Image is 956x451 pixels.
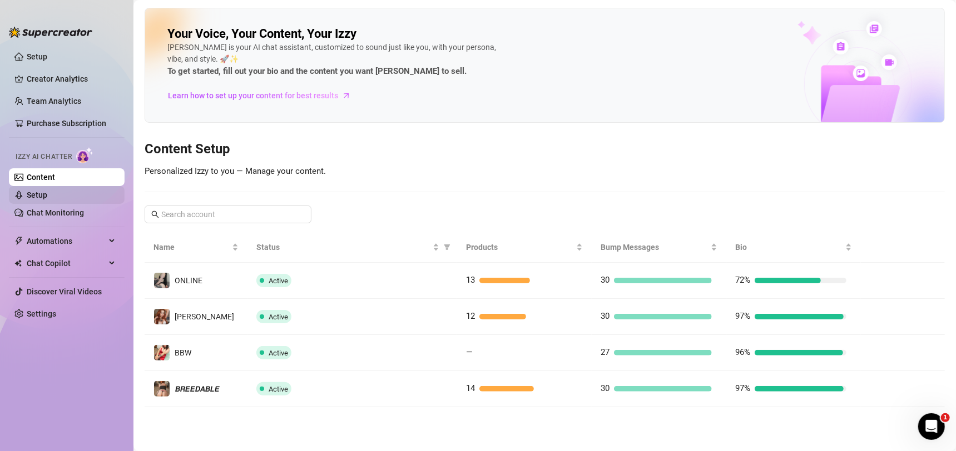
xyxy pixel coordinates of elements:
span: Active [269,277,288,285]
span: filter [442,239,453,255]
span: 30 [601,311,610,321]
img: Chat Copilot [14,259,22,267]
span: BBW [175,348,191,357]
span: Learn how to set up your content for best results [168,89,338,102]
img: 𝘽𝙍𝙀𝙀𝘿𝘼𝘽𝙇𝙀 [154,381,170,397]
img: 𝘼𝙇𝙄𝘾𝙀 [154,309,170,324]
th: Name [145,232,247,263]
span: Personalized Izzy to you — Manage your content. [145,166,326,176]
span: Active [269,385,288,393]
a: Learn how to set up your content for best results [167,87,359,104]
span: Active [269,349,288,357]
span: thunderbolt [14,237,23,245]
img: logo-BBDzfeDw.svg [9,27,92,38]
img: ONLINE [154,273,170,288]
span: ONLINE [175,276,202,285]
span: 96% [735,347,750,357]
th: Bio [726,232,861,263]
img: AI Chatter [76,147,93,163]
input: Search account [161,208,296,221]
span: 1 [941,413,950,422]
iframe: Intercom live chat [918,413,945,440]
h3: Content Setup [145,141,945,158]
th: Bump Messages [592,232,726,263]
img: ai-chatter-content-library-cLFOSyPT.png [772,9,944,122]
a: Discover Viral Videos [27,287,102,296]
a: Chat Monitoring [27,208,84,217]
h2: Your Voice, Your Content, Your Izzy [167,26,356,42]
a: Setup [27,52,47,61]
a: Content [27,173,55,182]
span: Products [466,241,574,253]
span: Bio [735,241,843,253]
span: 13 [466,275,475,285]
span: search [151,211,159,218]
a: Creator Analytics [27,70,116,88]
span: 𝘽𝙍𝙀𝙀𝘿𝘼𝘽𝙇𝙀 [175,384,219,393]
span: 72% [735,275,750,285]
span: Izzy AI Chatter [16,152,72,162]
a: Setup [27,191,47,199]
strong: To get started, fill out your bio and the content you want [PERSON_NAME] to sell. [167,66,467,76]
th: Status [247,232,457,263]
span: 12 [466,311,475,321]
div: [PERSON_NAME] is your AI chat assistant, customized to sound just like you, with your persona, vi... [167,42,501,78]
span: Automations [27,232,106,250]
span: 97% [735,311,750,321]
th: Products [457,232,592,263]
span: filter [444,244,450,250]
a: Settings [27,309,56,318]
span: Status [256,241,430,253]
span: Chat Copilot [27,254,106,272]
span: — [466,347,473,357]
span: 14 [466,383,475,393]
span: Active [269,313,288,321]
a: Team Analytics [27,97,81,106]
img: BBW [154,345,170,360]
span: Bump Messages [601,241,709,253]
span: 30 [601,383,610,393]
span: 97% [735,383,750,393]
span: [PERSON_NAME] [175,312,234,321]
span: arrow-right [341,90,352,101]
span: 30 [601,275,610,285]
span: Name [153,241,230,253]
a: Purchase Subscription [27,114,116,132]
span: 27 [601,347,610,357]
